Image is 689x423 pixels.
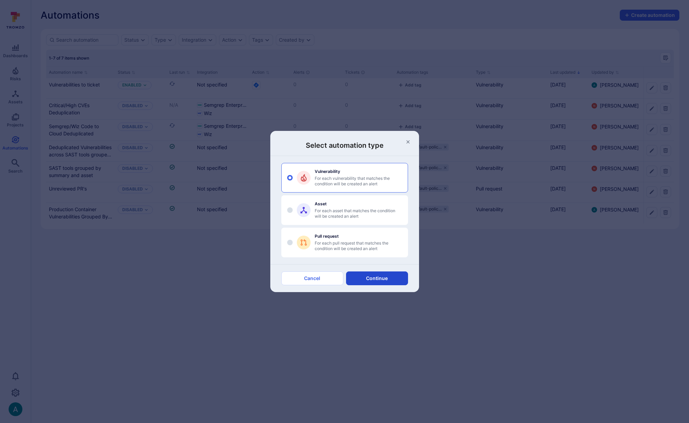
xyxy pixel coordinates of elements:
[346,271,408,285] button: Continue
[281,163,408,257] div: select automation type
[281,163,408,193] label: option Vulnerability
[315,169,402,174] span: Vulnerability
[315,208,402,219] span: For each asset that matches the condition will be created an alert
[281,271,343,285] button: Cancel
[315,201,402,206] span: Asset
[281,195,408,225] label: option Asset
[281,228,408,257] label: option Pull request
[315,240,402,251] span: For each pull request that matches the condition will be created an alert
[315,234,402,239] span: Pull request
[281,141,408,150] h3: Select automation type
[315,176,402,187] span: For each vulnerability that matches the condition will be created an alert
